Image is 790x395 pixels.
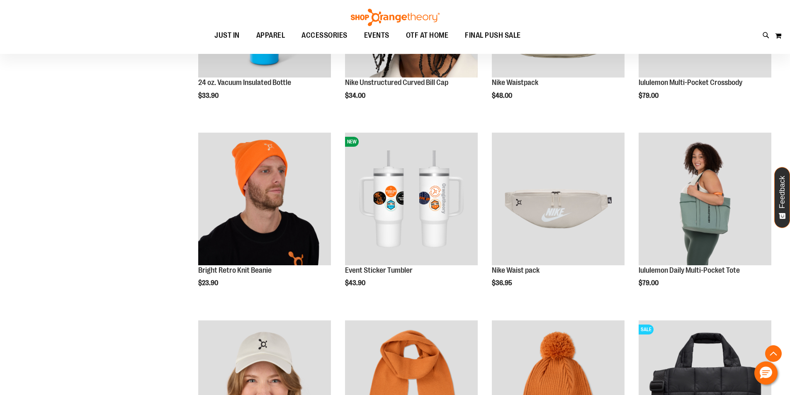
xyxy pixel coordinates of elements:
[198,266,272,274] a: Bright Retro Knit Beanie
[194,128,335,308] div: product
[293,26,356,45] a: ACCESSORIES
[774,167,790,228] button: Feedback - Show survey
[492,92,513,99] span: $48.00
[639,133,771,265] img: Main view of 2024 Convention lululemon Daily Multi-Pocket Tote
[488,128,629,308] div: product
[198,78,291,87] a: 24 oz. Vacuum Insulated Bottle
[492,133,625,265] img: Main view of 2024 Convention Nike Waistpack
[350,9,441,26] img: Shop Orangetheory
[364,26,389,45] span: EVENTS
[301,26,348,45] span: ACCESSORIES
[492,133,625,267] a: Main view of 2024 Convention Nike Waistpack
[345,266,413,274] a: Event Sticker Tumbler
[639,325,654,334] span: SALE
[754,361,778,385] button: Hello, have a question? Let’s chat.
[465,26,521,45] span: FINAL PUSH SALE
[198,279,219,287] span: $23.90
[345,92,367,99] span: $34.00
[492,78,538,87] a: Nike Waistpack
[256,26,285,45] span: APPAREL
[639,78,742,87] a: lululemon Multi-Pocket Crossbody
[345,78,448,87] a: Nike Unstructured Curved Bill Cap
[341,128,482,308] div: product
[639,279,660,287] span: $79.00
[492,279,513,287] span: $36.95
[345,137,359,147] span: NEW
[406,26,449,45] span: OTF AT HOME
[214,26,240,45] span: JUST IN
[356,26,398,45] a: EVENTS
[457,26,529,45] a: FINAL PUSH SALE
[345,133,478,267] a: OTF 40 oz. Sticker TumblerNEW
[206,26,248,45] a: JUST IN
[198,133,331,267] a: Bright Retro Knit Beanie
[198,92,220,99] span: $33.90
[778,176,786,208] span: Feedback
[398,26,457,45] a: OTF AT HOME
[634,128,775,308] div: product
[639,92,660,99] span: $79.00
[639,266,740,274] a: lululemon Daily Multi-Pocket Tote
[345,279,367,287] span: $43.90
[765,345,782,362] button: Back To Top
[639,133,771,267] a: Main view of 2024 Convention lululemon Daily Multi-Pocket Tote
[248,26,294,45] a: APPAREL
[345,133,478,265] img: OTF 40 oz. Sticker Tumbler
[198,133,331,265] img: Bright Retro Knit Beanie
[492,266,540,274] a: Nike Waist pack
